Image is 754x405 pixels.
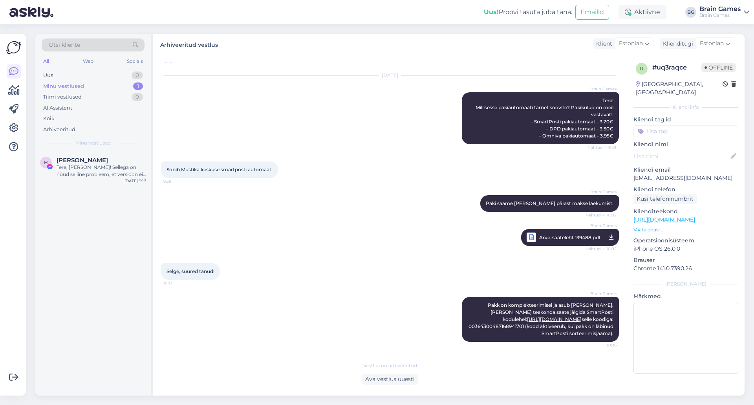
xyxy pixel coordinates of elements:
div: Brain Games [699,6,741,12]
div: Proovi tasuta juba täna: [484,7,572,17]
p: Kliendi tag'id [633,115,738,124]
div: Küsi telefoninumbrit [633,194,697,204]
span: Brain Games [587,86,617,92]
p: Brauser [633,256,738,264]
div: Socials [125,56,145,66]
div: Klienditugi [660,40,693,48]
span: Vestlus on arhiveeritud [363,362,417,369]
div: 0 [132,93,143,101]
button: Emailid [575,5,609,20]
div: Minu vestlused [43,82,84,90]
div: Arhiveeritud [43,126,75,134]
div: Uus [43,71,53,79]
span: Offline [701,63,736,72]
a: [URL][DOMAIN_NAME] [633,216,695,223]
span: u [640,66,644,71]
div: Ava vestlus uuesti [362,374,418,385]
div: [GEOGRAPHIC_DATA], [GEOGRAPHIC_DATA] [636,80,723,97]
span: Sobib Mustika keskuse smartposti automaat. [167,167,273,172]
div: Kõik [43,115,55,123]
span: H [44,159,48,165]
p: Märkmed [633,292,738,301]
div: AI Assistent [43,104,72,112]
div: Tiimi vestlused [43,93,82,101]
div: Aktiivne [619,5,666,19]
img: Askly Logo [6,40,21,55]
div: [DATE] 9:17 [124,178,146,184]
div: 0 [132,71,143,79]
div: Kliendi info [633,104,738,111]
span: Henri Eelmaa [57,157,108,164]
div: Brain Games [699,12,741,18]
p: Kliendi email [633,166,738,174]
div: Klient [593,40,612,48]
div: All [42,56,51,66]
div: 1 [133,82,143,90]
a: Brain GamesArve-saateleht 139488.pdfNähtud ✓ 10:02 [521,229,619,246]
div: [DATE] [161,72,619,79]
p: Vaata edasi ... [633,226,738,233]
a: [URL][DOMAIN_NAME] [527,316,582,322]
span: Otsi kliente [49,41,80,49]
input: Lisa tag [633,125,738,137]
p: Operatsioonisüsteem [633,236,738,245]
span: 10:13 [163,280,193,286]
span: Nähtud ✓ 10:02 [586,212,617,218]
p: Chrome 141.0.7390.26 [633,264,738,273]
span: 10:26 [587,342,617,348]
span: Nähtud ✓ 9:43 [587,145,617,150]
p: Kliendi nimi [633,140,738,148]
p: iPhone OS 26.0.0 [633,245,738,253]
span: Nähtud ✓ 10:02 [586,244,617,254]
div: Tere, [PERSON_NAME]! Sellega on nüüd selline probleem, et versioon ei pruugi sobida. [PERSON_NAME... [57,164,146,178]
span: 9:59 [163,178,193,184]
span: Selge, suured tänud! [167,268,214,274]
a: Brain GamesBrain Games [699,6,749,18]
div: BG [685,7,696,18]
span: Estonian [619,39,643,48]
p: [EMAIL_ADDRESS][DOMAIN_NAME] [633,174,738,182]
span: Brain Games [587,189,617,195]
input: Lisa nimi [634,152,729,161]
p: Kliendi telefon [633,185,738,194]
div: [PERSON_NAME] [633,280,738,288]
span: Brain Games [587,223,617,229]
p: Klienditeekond [633,207,738,216]
span: Pakk on komplekteerimisel ja asub [PERSON_NAME]. [PERSON_NAME] teekonda saate jälgida SmartPosti ... [469,302,615,336]
span: Arve-saateleht 139488.pdf [539,233,600,242]
span: Brain Games [587,291,617,297]
span: Paki saame [PERSON_NAME] pärast makse laekumist. [486,200,613,206]
label: Arhiveeritud vestlus [160,38,218,49]
div: # uq3raqce [652,63,701,72]
span: 22:52 [163,59,193,65]
b: Uus! [484,8,499,16]
span: Minu vestlused [75,139,111,147]
div: Web [81,56,95,66]
span: Estonian [700,39,724,48]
